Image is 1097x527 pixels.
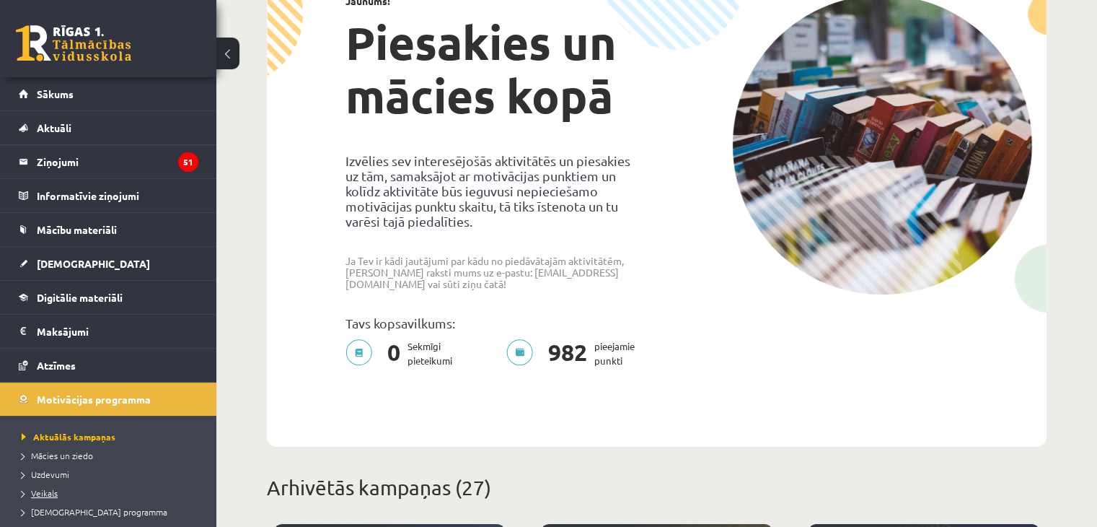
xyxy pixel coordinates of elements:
[37,257,150,270] span: [DEMOGRAPHIC_DATA]
[22,505,202,518] a: [DEMOGRAPHIC_DATA] programma
[37,145,198,178] legend: Ziņojumi
[19,281,198,314] a: Digitālie materiāli
[22,487,202,500] a: Veikals
[37,359,76,372] span: Atzīmes
[16,25,131,61] a: Rīgas 1. Tālmācības vidusskola
[267,473,1047,503] p: Arhivētās kampaņas (27)
[19,145,198,178] a: Ziņojumi51
[345,339,461,368] p: Sekmīgi pieteikumi
[178,152,198,172] i: 51
[19,247,198,280] a: [DEMOGRAPHIC_DATA]
[22,506,167,518] span: [DEMOGRAPHIC_DATA] programma
[541,339,594,368] span: 982
[22,430,202,443] a: Aktuālās kampaņas
[345,153,646,229] p: Izvēlies sev interesējošās aktivitātēs un piesakies uz tām, samaksājot ar motivācijas punktiem un...
[19,383,198,416] a: Motivācijas programma
[19,179,198,212] a: Informatīvie ziņojumi
[22,431,115,443] span: Aktuālās kampaņas
[19,77,198,110] a: Sākums
[22,487,58,499] span: Veikals
[37,315,198,348] legend: Maksājumi
[19,111,198,144] a: Aktuāli
[22,449,202,462] a: Mācies un ziedo
[22,469,69,480] span: Uzdevumi
[380,339,407,368] span: 0
[345,315,646,331] p: Tavs kopsavilkums:
[37,87,74,100] span: Sākums
[345,255,646,289] p: Ja Tev ir kādi jautājumi par kādu no piedāvātajām aktivitātēm, [PERSON_NAME] raksti mums uz e-pas...
[37,393,151,406] span: Motivācijas programma
[345,16,646,123] h1: Piesakies un mācies kopā
[19,213,198,246] a: Mācību materiāli
[37,121,71,134] span: Aktuāli
[22,468,202,481] a: Uzdevumi
[19,315,198,348] a: Maksājumi
[37,179,198,212] legend: Informatīvie ziņojumi
[37,223,117,236] span: Mācību materiāli
[19,349,198,382] a: Atzīmes
[37,291,123,304] span: Digitālie materiāli
[22,450,93,461] span: Mācies un ziedo
[506,339,643,368] p: pieejamie punkti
